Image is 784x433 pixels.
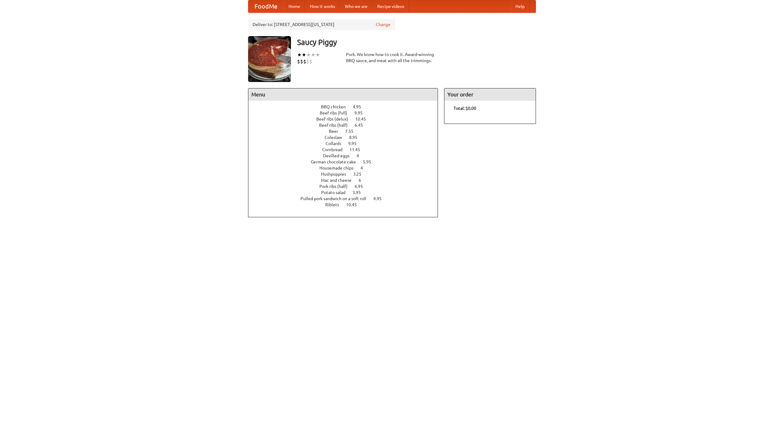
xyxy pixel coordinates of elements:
span: 8.95 [349,135,364,140]
a: Mac and cheese 6 [321,178,372,183]
span: 7.55 [345,129,360,134]
span: Collards [326,141,347,146]
span: 10.45 [346,202,363,207]
span: German chocolate cake [311,159,362,164]
a: Potato salad 3.95 [321,190,372,195]
span: 6.95 [355,184,369,189]
a: Pulled pork sandwich on a soft roll 4.95 [300,196,393,201]
li: ★ [302,51,306,58]
span: Mac and cheese [321,178,358,183]
span: 9.95 [348,141,363,146]
h3: Saucy Piggy [297,36,536,48]
a: Riblets 10.45 [325,202,368,207]
a: Pork ribs (half) 6.95 [319,184,374,189]
a: Change [376,21,390,28]
span: Coleslaw [325,135,348,140]
li: $ [306,58,309,65]
span: 9.95 [354,110,369,115]
a: Cornbread 11.45 [322,147,371,152]
span: 4 [360,166,369,170]
a: FoodMe [248,0,284,13]
span: Beer [329,129,344,134]
span: Potato salad [321,190,352,195]
span: Riblets [325,202,345,207]
a: Beer 7.55 [329,129,365,134]
a: Beef ribs (half) 6.45 [319,123,374,128]
span: 6 [359,178,367,183]
span: Beef ribs (delux) [316,117,354,121]
span: 11.45 [349,147,366,152]
span: 4 [356,153,365,158]
span: Hushpuppies [321,172,352,177]
a: Who we are [340,0,372,13]
li: ★ [311,51,315,58]
h4: Your order [444,88,536,101]
span: 3.25 [353,172,367,177]
span: 4.95 [373,196,388,201]
li: $ [300,58,303,65]
b: Total: $0.00 [454,106,476,111]
span: 10.45 [355,117,372,121]
a: Home [284,0,305,13]
span: 6.45 [355,123,369,128]
a: Beef ribs (delux) 10.45 [316,117,377,121]
span: BBQ chicken [321,104,352,109]
a: Help [511,0,530,13]
a: BBQ chicken 4.95 [321,104,372,109]
span: 5.95 [363,159,377,164]
div: Deliver to: [STREET_ADDRESS][US_STATE] [248,19,395,30]
li: $ [297,58,300,65]
span: 4.95 [353,104,367,109]
span: 3.95 [352,190,367,195]
li: $ [309,58,312,65]
span: Housemade chips [319,166,360,170]
a: German chocolate cake 5.95 [311,159,383,164]
a: Coleslaw 8.95 [325,135,369,140]
a: Hushpuppies 3.25 [321,172,373,177]
a: Collards 9.95 [326,141,368,146]
span: Devilled eggs [323,153,356,158]
span: Beef ribs (half) [319,123,354,128]
a: Beef ribs (full) 9.95 [320,110,374,115]
img: angular.jpg [248,36,291,82]
a: Recipe videos [372,0,409,13]
a: Devilled eggs 4 [323,153,370,158]
span: Cornbread [322,147,349,152]
li: $ [303,58,306,65]
h4: Menu [248,88,438,101]
div: Pork. We know how to cook it. Award-winning BBQ sauce, and meat with all the trimmings. [346,51,438,64]
span: Beef ribs (full) [320,110,353,115]
li: ★ [297,51,302,58]
span: Pulled pork sandwich on a soft roll [300,196,372,201]
span: Pork ribs (half) [319,184,354,189]
a: Housemade chips 4 [319,166,374,170]
li: ★ [315,51,320,58]
a: How it works [305,0,340,13]
li: ★ [306,51,311,58]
